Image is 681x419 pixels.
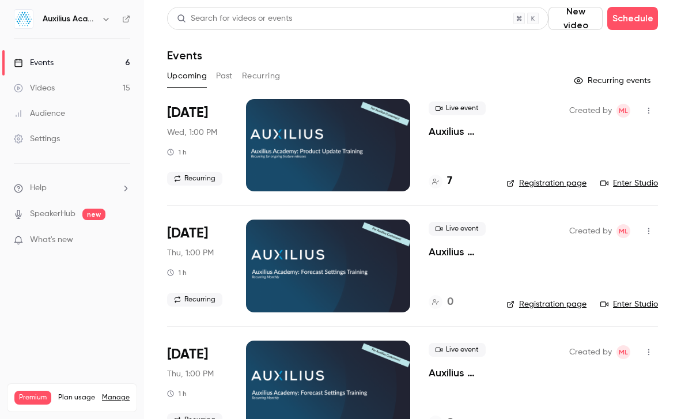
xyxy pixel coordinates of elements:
[506,178,587,189] a: Registration page
[14,391,51,405] span: Premium
[429,343,486,357] span: Live event
[58,393,95,402] span: Plan usage
[14,10,33,28] img: Auxilius Academy Recordings & Training Videos
[14,57,54,69] div: Events
[429,366,488,380] a: Auxilius Academy: Forecast Settings Training
[167,99,228,191] div: Oct 15 Wed, 1:00 PM (America/New York)
[600,178,658,189] a: Enter Studio
[429,222,486,236] span: Live event
[242,67,281,85] button: Recurring
[607,7,658,30] button: Schedule
[167,104,208,122] span: [DATE]
[429,101,486,115] span: Live event
[167,368,214,380] span: Thu, 1:00 PM
[14,133,60,145] div: Settings
[167,268,187,277] div: 1 h
[14,182,130,194] li: help-dropdown-opener
[429,295,453,310] a: 0
[43,13,97,25] h6: Auxilius Academy Recordings & Training Videos
[167,389,187,398] div: 1 h
[216,67,233,85] button: Past
[82,209,105,220] span: new
[616,224,630,238] span: Maddie Lamberti
[600,299,658,310] a: Enter Studio
[167,67,207,85] button: Upcoming
[429,173,452,189] a: 7
[30,234,73,246] span: What's new
[177,13,292,25] div: Search for videos or events
[429,124,488,138] a: Auxilius Academy: Product Updates
[429,245,488,259] a: Auxilius Academy: Forecast Settings Training
[569,104,612,118] span: Created by
[548,7,603,30] button: New video
[506,299,587,310] a: Registration page
[167,247,214,259] span: Thu, 1:00 PM
[167,172,222,186] span: Recurring
[14,82,55,94] div: Videos
[569,224,612,238] span: Created by
[447,295,453,310] h4: 0
[167,48,202,62] h1: Events
[616,104,630,118] span: Maddie Lamberti
[619,345,628,359] span: ML
[167,127,217,138] span: Wed, 1:00 PM
[102,393,130,402] a: Manage
[167,220,228,312] div: Oct 16 Thu, 1:00 PM (America/New York)
[619,104,628,118] span: ML
[167,293,222,307] span: Recurring
[569,71,658,90] button: Recurring events
[447,173,452,189] h4: 7
[14,108,65,119] div: Audience
[30,208,75,220] a: SpeakerHub
[167,345,208,364] span: [DATE]
[619,224,628,238] span: ML
[167,148,187,157] div: 1 h
[30,182,47,194] span: Help
[167,224,208,243] span: [DATE]
[569,345,612,359] span: Created by
[616,345,630,359] span: Maddie Lamberti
